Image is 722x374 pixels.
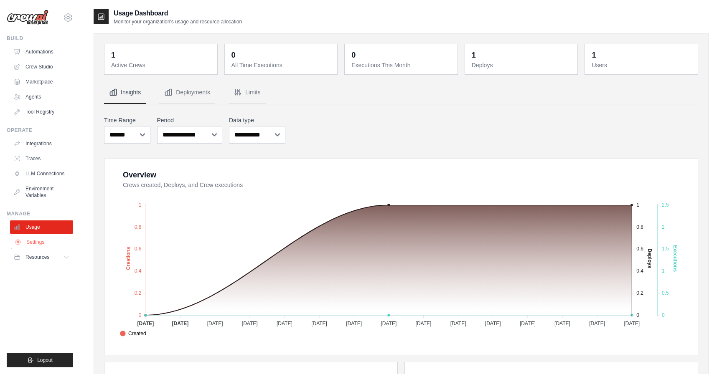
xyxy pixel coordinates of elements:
[135,268,142,274] tspan: 0.4
[10,60,73,73] a: Crew Studio
[135,246,142,252] tspan: 0.6
[104,81,146,104] button: Insights
[10,152,73,165] a: Traces
[10,90,73,104] a: Agents
[139,312,142,318] tspan: 0
[554,321,570,326] tspan: [DATE]
[277,321,292,326] tspan: [DATE]
[624,321,640,326] tspan: [DATE]
[662,224,665,230] tspan: 2
[472,49,476,61] div: 1
[25,254,49,260] span: Resources
[242,321,258,326] tspan: [DATE]
[662,202,669,208] tspan: 2.5
[37,357,53,364] span: Logout
[7,127,73,134] div: Operate
[135,224,142,230] tspan: 0.8
[636,312,639,318] tspan: 0
[636,224,643,230] tspan: 0.8
[636,202,639,208] tspan: 1
[104,116,150,124] label: Time Range
[636,268,643,274] tspan: 0.4
[592,49,596,61] div: 1
[351,61,453,69] dt: Executions This Month
[10,105,73,119] a: Tool Registry
[157,116,223,124] label: Period
[636,246,643,252] tspan: 0.6
[662,268,665,274] tspan: 1
[10,45,73,58] a: Automations
[10,220,73,234] a: Usage
[472,61,573,69] dt: Deploys
[662,312,665,318] tspan: 0
[229,116,285,124] label: Data type
[450,321,466,326] tspan: [DATE]
[137,321,154,326] tspan: [DATE]
[10,250,73,264] button: Resources
[662,290,669,296] tspan: 0.5
[135,290,142,296] tspan: 0.2
[416,321,432,326] tspan: [DATE]
[7,210,73,217] div: Manage
[672,245,678,272] text: Executions
[172,321,189,326] tspan: [DATE]
[346,321,362,326] tspan: [DATE]
[662,246,669,252] tspan: 1.5
[10,75,73,88] a: Marketplace
[111,49,115,61] div: 1
[10,167,73,180] a: LLM Connections
[139,202,142,208] tspan: 1
[636,290,643,296] tspan: 0.2
[7,10,48,25] img: Logo
[351,49,356,61] div: 0
[120,330,146,337] span: Created
[647,249,653,268] text: Deploys
[123,169,156,181] div: Overview
[11,235,74,249] a: Settings
[520,321,536,326] tspan: [DATE]
[311,321,327,326] tspan: [DATE]
[123,181,688,189] dt: Crews created, Deploys, and Crew executions
[207,321,223,326] tspan: [DATE]
[159,81,215,104] button: Deployments
[114,8,242,18] h2: Usage Dashboard
[381,321,397,326] tspan: [DATE]
[7,353,73,367] button: Logout
[231,61,333,69] dt: All Time Executions
[125,247,131,270] text: Creations
[114,18,242,25] p: Monitor your organization's usage and resource allocation
[485,321,501,326] tspan: [DATE]
[104,81,698,104] nav: Tabs
[229,81,266,104] button: Limits
[592,61,693,69] dt: Users
[231,49,236,61] div: 0
[7,35,73,42] div: Build
[10,182,73,202] a: Environment Variables
[589,321,605,326] tspan: [DATE]
[111,61,212,69] dt: Active Crews
[10,137,73,150] a: Integrations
